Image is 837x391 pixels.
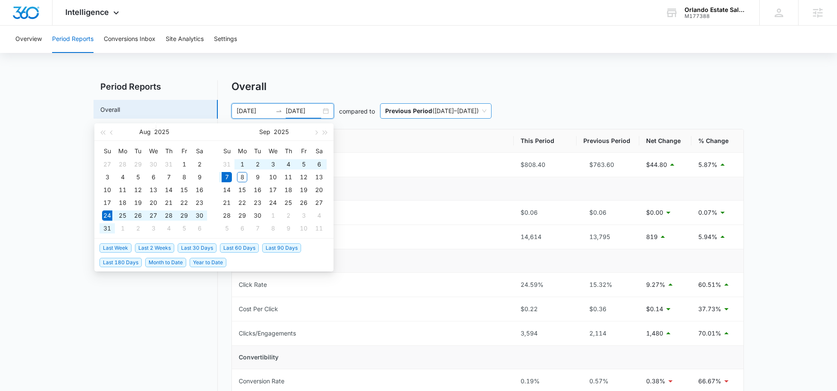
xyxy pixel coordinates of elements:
[311,222,327,235] td: 2025-10-11
[252,172,263,182] div: 9
[234,196,250,209] td: 2025-09-22
[133,210,143,221] div: 26
[100,258,142,267] span: Last 180 Days
[117,185,128,195] div: 11
[281,209,296,222] td: 2025-10-02
[299,198,309,208] div: 26
[268,210,278,221] div: 1
[146,144,161,158] th: We
[135,243,174,253] span: Last 2 Weeks
[219,196,234,209] td: 2025-09-21
[148,185,158,195] div: 13
[148,198,158,208] div: 20
[192,171,207,184] td: 2025-08-09
[281,184,296,196] td: 2025-09-18
[102,223,112,233] div: 31
[133,172,143,182] div: 5
[214,26,237,53] button: Settings
[154,123,169,140] button: 2025
[237,210,247,221] div: 29
[583,208,632,217] div: $0.06
[176,209,192,222] td: 2025-08-29
[222,185,232,195] div: 14
[192,209,207,222] td: 2025-08-30
[296,144,311,158] th: Fr
[176,222,192,235] td: 2025-09-05
[283,185,293,195] div: 18
[265,158,281,171] td: 2025-09-03
[52,26,94,53] button: Period Reports
[139,123,151,140] button: Aug
[685,13,747,19] div: account id
[15,26,42,53] button: Overview
[296,222,311,235] td: 2025-10-10
[646,280,665,289] p: 9.27%
[232,177,743,201] td: Visibility
[146,196,161,209] td: 2025-08-20
[252,198,263,208] div: 23
[146,171,161,184] td: 2025-08-06
[176,196,192,209] td: 2025-08-22
[521,280,570,289] div: 24.59%
[161,144,176,158] th: Th
[234,144,250,158] th: Mo
[102,159,112,169] div: 27
[311,209,327,222] td: 2025-10-04
[176,158,192,171] td: 2025-08-01
[646,329,663,338] p: 1,480
[265,171,281,184] td: 2025-09-10
[521,208,570,217] div: $0.06
[148,159,158,169] div: 30
[314,223,324,233] div: 11
[179,159,189,169] div: 1
[146,222,161,235] td: 2025-09-03
[100,222,115,235] td: 2025-08-31
[239,280,267,289] div: Click Rate
[161,196,176,209] td: 2025-08-21
[514,129,577,153] th: This Period
[222,198,232,208] div: 21
[178,243,217,253] span: Last 30 Days
[239,376,284,386] div: Conversion Rate
[583,304,632,314] div: $0.36
[639,129,691,153] th: Net Change
[164,159,174,169] div: 31
[94,80,218,93] h2: Period Reports
[296,184,311,196] td: 2025-09-19
[250,184,265,196] td: 2025-09-16
[232,346,743,369] td: Convertibility
[232,249,743,273] td: Clickability
[222,172,232,182] div: 7
[133,185,143,195] div: 12
[115,222,130,235] td: 2025-09-01
[115,158,130,171] td: 2025-07-28
[164,223,174,233] div: 4
[176,184,192,196] td: 2025-08-15
[117,172,128,182] div: 4
[194,223,205,233] div: 6
[130,158,146,171] td: 2025-07-29
[146,184,161,196] td: 2025-08-13
[299,185,309,195] div: 19
[275,108,282,114] span: to
[299,172,309,182] div: 12
[231,80,266,93] h1: Overall
[268,185,278,195] div: 17
[691,129,743,153] th: % Change
[222,210,232,221] div: 28
[117,223,128,233] div: 1
[100,144,115,158] th: Su
[192,222,207,235] td: 2025-09-06
[130,209,146,222] td: 2025-08-26
[164,172,174,182] div: 7
[265,209,281,222] td: 2025-10-01
[100,184,115,196] td: 2025-08-10
[311,171,327,184] td: 2025-09-13
[239,304,278,314] div: Cost Per Click
[115,184,130,196] td: 2025-08-11
[220,243,259,253] span: Last 60 Days
[194,159,205,169] div: 2
[646,376,665,386] p: 0.38%
[265,184,281,196] td: 2025-09-17
[161,184,176,196] td: 2025-08-14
